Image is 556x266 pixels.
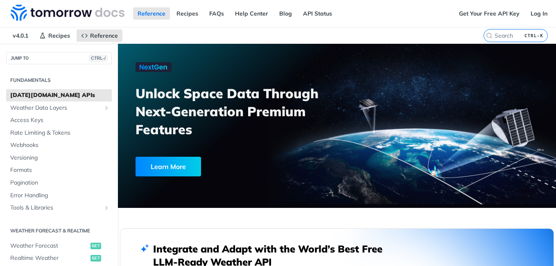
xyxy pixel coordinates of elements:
[10,254,88,262] span: Realtime Weather
[6,89,112,101] a: [DATE][DOMAIN_NAME] APIs
[90,243,101,249] span: get
[136,84,346,138] h3: Unlock Space Data Through Next-Generation Premium Features
[6,152,112,164] a: Versioning
[6,127,112,139] a: Rate Limiting & Tokens
[89,55,107,61] span: CTRL-/
[10,166,110,174] span: Formats
[11,5,124,21] img: Tomorrow.io Weather API Docs
[10,141,110,149] span: Webhooks
[6,252,112,264] a: Realtime Weatherget
[136,62,172,72] img: NextGen
[10,116,110,124] span: Access Keys
[10,242,88,250] span: Weather Forecast
[133,7,170,20] a: Reference
[298,7,337,20] a: API Status
[6,102,112,114] a: Weather Data LayersShow subpages for Weather Data Layers
[6,114,112,126] a: Access Keys
[136,157,201,176] div: Learn More
[454,7,524,20] a: Get Your Free API Key
[10,179,110,187] span: Pagination
[48,32,70,39] span: Recipes
[90,255,101,261] span: get
[6,189,112,202] a: Error Handling
[10,192,110,200] span: Error Handling
[35,29,75,42] a: Recipes
[103,105,110,111] button: Show subpages for Weather Data Layers
[205,7,228,20] a: FAQs
[10,154,110,162] span: Versioning
[486,32,493,39] svg: Search
[6,240,112,252] a: Weather Forecastget
[10,91,110,99] span: [DATE][DOMAIN_NAME] APIs
[90,32,118,39] span: Reference
[6,227,112,234] h2: Weather Forecast & realtime
[10,204,101,212] span: Tools & Libraries
[6,77,112,84] h2: Fundamentals
[231,7,273,20] a: Help Center
[522,32,545,40] kbd: CTRL-K
[77,29,122,42] a: Reference
[8,29,33,42] span: v4.0.1
[526,7,552,20] a: Log In
[6,52,112,64] button: JUMP TOCTRL-/
[103,205,110,211] button: Show subpages for Tools & Libraries
[172,7,203,20] a: Recipes
[6,177,112,189] a: Pagination
[275,7,296,20] a: Blog
[136,157,304,176] a: Learn More
[6,202,112,214] a: Tools & LibrariesShow subpages for Tools & Libraries
[10,129,110,137] span: Rate Limiting & Tokens
[6,164,112,176] a: Formats
[6,139,112,151] a: Webhooks
[10,104,101,112] span: Weather Data Layers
